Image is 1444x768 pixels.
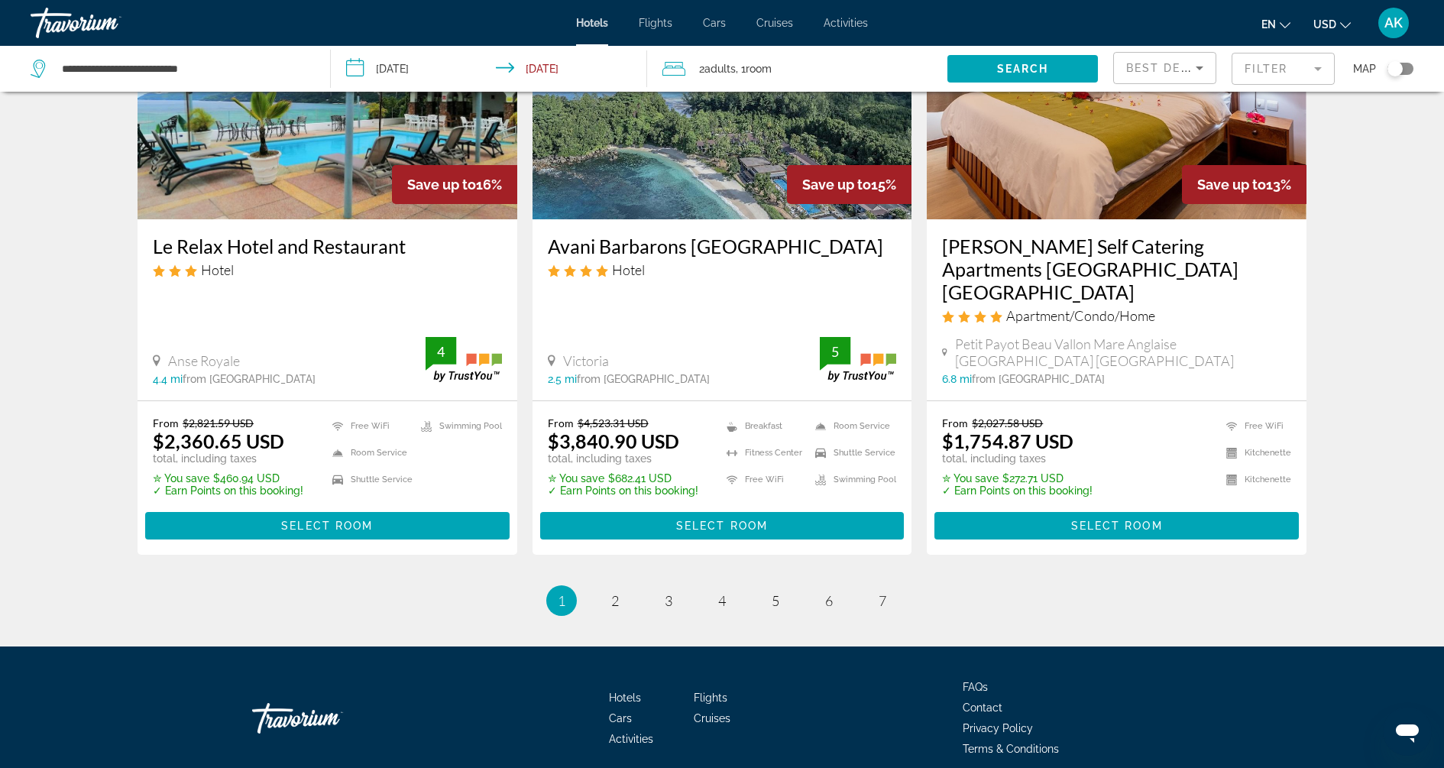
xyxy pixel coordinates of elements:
li: Free WiFi [1219,416,1291,436]
li: Room Service [325,443,413,462]
div: 16% [392,165,517,204]
a: FAQs [963,681,988,693]
span: Select Room [676,520,768,532]
a: Hotels [609,692,641,704]
div: 4 star Hotel [548,261,897,278]
p: ✓ Earn Points on this booking! [942,484,1093,497]
ins: $1,754.87 USD [942,429,1073,452]
span: Save up to [802,177,871,193]
span: Petit Payot Beau Vallon Mare Anglaise [GEOGRAPHIC_DATA] [GEOGRAPHIC_DATA] [955,335,1291,369]
span: , 1 [736,58,772,79]
span: 3 [665,592,672,609]
a: [PERSON_NAME] Self Catering Apartments [GEOGRAPHIC_DATA] [GEOGRAPHIC_DATA] [942,235,1291,303]
span: 6.8 mi [942,373,972,385]
span: Victoria [563,352,609,369]
span: From [153,416,179,429]
button: Select Room [540,512,905,540]
button: Search [947,55,1098,83]
a: Flights [639,17,672,29]
mat-select: Sort by [1126,59,1203,77]
span: From [942,416,968,429]
p: ✓ Earn Points on this booking! [548,484,698,497]
span: 2 [699,58,736,79]
button: User Menu [1374,7,1413,39]
nav: Pagination [138,585,1306,616]
button: Travelers: 2 adults, 0 children [647,46,947,92]
a: Activities [609,733,653,745]
div: 13% [1182,165,1306,204]
span: 1 [558,592,565,609]
span: Save up to [1197,177,1266,193]
span: Apartment/Condo/Home [1006,307,1155,324]
li: Free WiFi [325,416,413,436]
span: AK [1384,15,1403,31]
p: $682.41 USD [548,472,698,484]
button: Filter [1232,52,1335,86]
span: Cruises [694,712,730,724]
a: Avani Barbarons [GEOGRAPHIC_DATA] [548,235,897,258]
a: Travorium [252,695,405,741]
p: total, including taxes [153,452,303,465]
span: Privacy Policy [963,722,1033,734]
span: 4 [718,592,726,609]
span: Anse Royale [168,352,240,369]
span: Adults [704,63,736,75]
span: Map [1353,58,1376,79]
div: 4 star Apartment [942,307,1291,324]
p: $272.71 USD [942,472,1093,484]
span: Room [746,63,772,75]
span: From [548,416,574,429]
li: Free WiFi [719,470,808,489]
span: ✮ You save [153,472,209,484]
del: $2,821.59 USD [183,416,254,429]
a: Hotels [576,17,608,29]
span: 2 [611,592,619,609]
li: Swimming Pool [808,470,896,489]
a: Select Room [145,516,510,533]
span: Search [997,63,1049,75]
span: Select Room [281,520,373,532]
span: 7 [879,592,886,609]
a: Select Room [934,516,1299,533]
a: Cars [609,712,632,724]
p: total, including taxes [548,452,698,465]
a: Cruises [756,17,793,29]
span: from [GEOGRAPHIC_DATA] [577,373,710,385]
button: Change currency [1313,13,1351,35]
ins: $3,840.90 USD [548,429,679,452]
li: Room Service [808,416,896,436]
li: Swimming Pool [413,416,502,436]
span: Best Deals [1126,62,1206,74]
span: ✮ You save [942,472,999,484]
img: trustyou-badge.svg [426,337,502,382]
img: trustyou-badge.svg [820,337,896,382]
li: Shuttle Service [325,470,413,489]
p: total, including taxes [942,452,1093,465]
p: $460.94 USD [153,472,303,484]
div: 15% [787,165,911,204]
del: $4,523.31 USD [578,416,649,429]
span: from [GEOGRAPHIC_DATA] [183,373,316,385]
iframe: Кнопка запуска окна обмена сообщениями [1383,707,1432,756]
a: Cars [703,17,726,29]
span: Save up to [407,177,476,193]
li: Shuttle Service [808,443,896,462]
div: 4 [426,342,456,361]
span: Select Room [1071,520,1163,532]
button: Change language [1261,13,1290,35]
a: Flights [694,692,727,704]
a: Select Room [540,516,905,533]
span: 5 [772,592,779,609]
div: 3 star Hotel [153,261,502,278]
a: Terms & Conditions [963,743,1059,755]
